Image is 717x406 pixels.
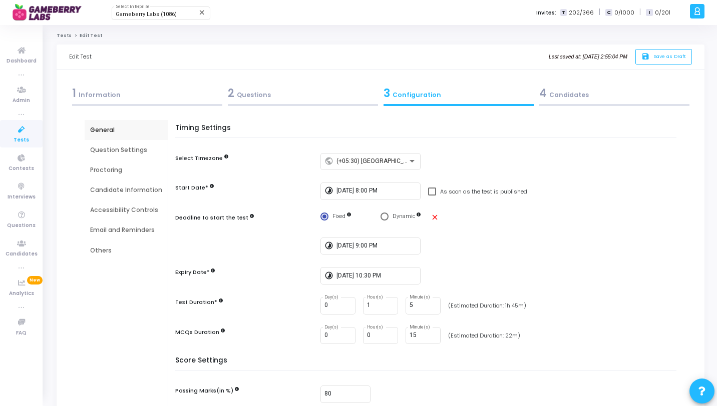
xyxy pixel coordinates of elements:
label: Start Date* [175,183,208,192]
span: Dashboard [7,57,37,65]
div: Information [72,85,222,101]
span: 202/366 [569,8,594,17]
span: I [646,9,652,16]
label: Deadline to start the test [175,213,248,222]
span: 0/201 [655,8,670,17]
mat-radio-group: Select confirmation [320,212,421,221]
label: MCQs Duration [175,328,225,336]
a: Tests [57,32,72,38]
nav: breadcrumb [57,32,704,39]
span: 3 [384,85,390,101]
span: 4 [539,85,547,101]
span: | [599,7,600,17]
span: FAQ [16,329,27,337]
span: New [27,276,43,284]
label: Test Duration* [175,298,217,306]
img: logo [13,2,88,22]
mat-icon: Clear [198,8,206,16]
button: saveSave as Draft [635,49,692,64]
mat-icon: close [431,213,439,221]
i: save [641,52,652,61]
div: Questions [228,85,378,101]
div: (Estimated Duration: 22m) [448,331,520,340]
span: Interviews [8,193,36,201]
label: Passing Marks(in %) [175,386,233,395]
div: Candidate Information [90,185,162,194]
span: | [639,7,641,17]
a: 3Configuration [381,82,536,109]
span: Admin [13,96,30,105]
h5: Timing Settings [175,124,681,138]
span: Tests [14,136,29,144]
div: General [90,125,162,134]
div: (Estimated Duration: 1h 45m) [448,301,526,310]
i: Last saved at: [DATE] 2:55:04 PM [549,54,627,59]
mat-icon: timelapse [324,270,336,282]
span: Dynamic [393,213,415,219]
span: Fixed [332,213,345,219]
div: Others [90,246,162,255]
span: Analytics [9,289,34,298]
a: 2Questions [225,82,381,109]
label: Select Timezone [175,154,223,162]
mat-icon: public [324,156,336,168]
label: Invites: [536,8,556,17]
span: 1 [72,85,76,101]
span: Contests [9,164,34,173]
div: Accessibility Controls [90,205,162,214]
h5: Score Settings [175,356,681,370]
div: Proctoring [90,165,162,174]
span: T [560,9,567,16]
div: Candidates [539,85,689,101]
span: 0/1000 [614,8,634,17]
div: Email and Reminders [90,225,162,234]
span: As soon as the test is published [440,185,527,197]
div: Question Settings [90,145,162,154]
span: Candidates [6,250,38,258]
a: 1Information [69,82,225,109]
span: Gameberry Labs (1086) [116,11,177,17]
span: Questions [7,221,36,230]
span: (+05:30) [GEOGRAPHIC_DATA]/[GEOGRAPHIC_DATA] [336,157,481,164]
a: 4Candidates [536,82,692,109]
div: Edit Test [69,44,92,69]
mat-icon: timelapse [324,185,336,197]
mat-icon: timelapse [324,240,336,252]
span: 2 [228,85,234,101]
label: Expiry Date* [175,268,215,276]
div: Configuration [384,85,534,101]
span: Edit Test [80,32,102,38]
span: Save as Draft [653,53,686,59]
span: C [605,9,612,16]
